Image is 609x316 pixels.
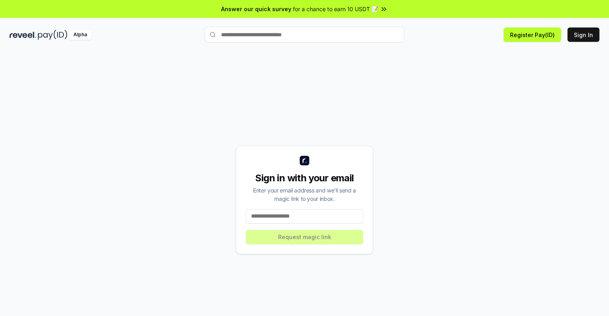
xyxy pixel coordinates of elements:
button: Sign In [567,27,599,42]
button: Register Pay(ID) [504,27,561,42]
img: logo_small [300,156,309,165]
div: Sign in with your email [246,172,363,184]
div: Enter your email address and we’ll send a magic link to your inbox. [246,186,363,203]
span: Answer our quick survey [221,5,291,13]
img: pay_id [38,30,67,40]
span: for a chance to earn 10 USDT 📝 [293,5,378,13]
div: Alpha [69,30,91,40]
img: reveel_dark [10,30,36,40]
